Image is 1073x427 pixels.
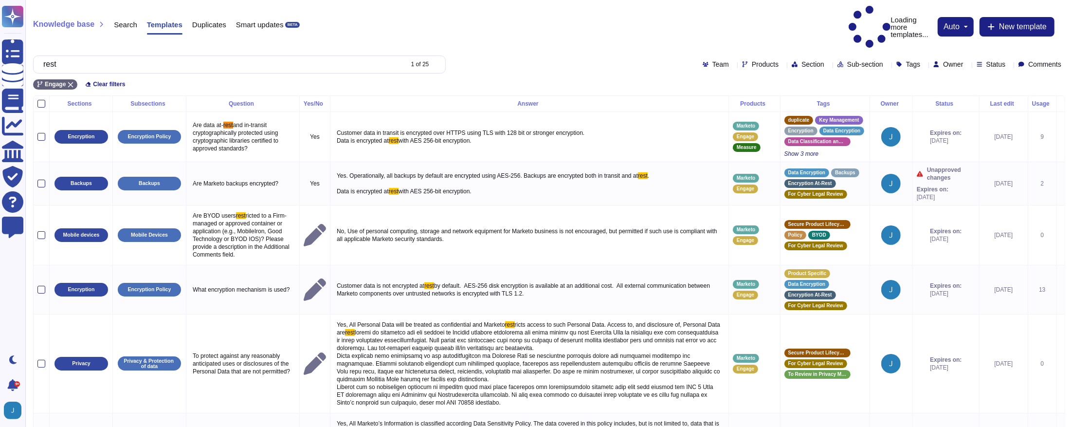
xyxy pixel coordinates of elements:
[345,329,355,336] span: rest
[192,21,226,28] span: Duplicates
[147,21,182,28] span: Templates
[737,293,754,297] span: Engage
[788,233,802,238] span: Policy
[93,81,125,87] span: Clear filters
[737,282,755,287] span: Marketo
[389,137,399,144] span: rest
[917,193,948,201] span: [DATE]
[337,321,505,328] span: Yes, All Personal Data will be treated as confidential and Marketo
[874,101,909,107] div: Owner
[835,170,855,175] span: Backups
[72,361,90,366] p: Privacy
[733,101,776,107] div: Products
[1028,61,1061,68] span: Comments
[1032,360,1053,368] div: 0
[930,137,962,145] span: [DATE]
[881,354,901,373] img: user
[304,180,326,187] p: Yes
[285,22,299,28] div: BETA
[399,137,472,144] span: with AES 256-bit encryption.
[337,282,424,289] span: Customer data is not encrypted at
[737,227,755,232] span: Marketo
[737,176,755,181] span: Marketo
[334,225,725,245] p: No, Use of personal computing, storage and network equipment for Marketo business is not encourag...
[54,101,109,107] div: Sections
[930,290,962,297] span: [DATE]
[223,122,233,129] span: rest
[737,367,754,371] span: Engage
[788,293,832,297] span: Encryption At-Rest
[411,61,429,67] div: 1 of 25
[849,6,933,48] p: Loading more templates...
[995,286,1013,293] span: [DATE]
[2,400,28,421] button: user
[788,170,826,175] span: Data Encryption
[995,232,1013,239] span: [DATE]
[881,280,901,299] img: user
[944,23,960,31] span: auto
[38,56,402,73] input: Search by keywords
[927,166,975,182] span: Unapproved changes
[788,282,826,287] span: Data Encryption
[788,271,827,276] span: Product Specific
[788,351,847,355] span: Secure Product Lifecycle Standard
[784,150,866,158] span: Show 3 more
[881,225,901,245] img: user
[788,139,847,144] span: Data Classification and Handling Standard
[1032,231,1053,239] div: 0
[4,402,21,419] img: user
[752,61,779,68] span: Products
[930,235,962,243] span: [DATE]
[193,212,236,219] span: Are BYOD users
[14,381,20,387] div: 9+
[638,172,648,179] span: rest
[788,303,843,308] span: For Cyber Legal Review
[712,61,729,68] span: Team
[812,233,826,238] span: BYOD
[334,101,725,107] div: Answer
[1032,101,1053,107] div: Usage
[943,61,963,68] span: Owner
[788,118,810,123] span: duplicate
[68,287,95,292] p: Encryption
[1032,180,1053,187] div: 2
[128,134,171,139] p: Encryption Policy
[236,212,246,219] span: rest
[737,145,757,150] span: Measure
[737,134,754,139] span: Engage
[737,186,754,191] span: Engage
[1032,286,1053,294] div: 13
[995,360,1013,367] span: [DATE]
[190,177,295,190] p: Are Marketo backups encrypted?
[139,181,160,186] p: Backups
[801,61,824,68] span: Section
[995,180,1013,187] span: [DATE]
[399,188,472,195] span: with AES 256-bit encryption.
[193,122,280,152] span: and in-transit cryptographically protected using cryptographic libraries certified to approved st...
[881,127,901,147] img: user
[337,172,638,179] span: Yes. Operationally, all backups by default are encrypted using AES-256. Backups are encrypted bot...
[788,181,832,186] span: Encryption At-Rest
[71,181,92,186] p: Backups
[737,356,755,361] span: Marketo
[737,124,755,129] span: Marketo
[788,243,843,248] span: For Cyber Legal Review
[337,329,722,406] span: loremi do sitametco adi eli seddoei te Incidid utlabore etdolorema ali enima minimv qu nost Exerc...
[788,192,843,197] span: For Cyber Legal Review
[304,101,326,107] div: Yes/No
[337,130,584,144] span: Customer data in transit is encrypted over HTTPS using TLS with 128 bit or stronger encryption. D...
[337,321,722,336] span: ricts access to such Personal Data. Access to, and disclosure of, Personal Data are
[930,364,962,371] span: [DATE]
[881,174,901,193] img: user
[930,227,962,235] span: Expires on:
[788,361,843,366] span: For Cyber Legal Review
[121,358,178,369] p: Privacy & Protection of data
[737,238,754,243] span: Engage
[986,61,1006,68] span: Status
[193,122,223,129] span: Are data at-
[337,172,649,195] span: . Data is encrypted at
[930,282,962,290] span: Expires on:
[999,23,1047,31] span: New template
[788,222,847,227] span: Secure Product Lifecycle Standard
[788,372,847,377] span: To Review in Privacy Meeting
